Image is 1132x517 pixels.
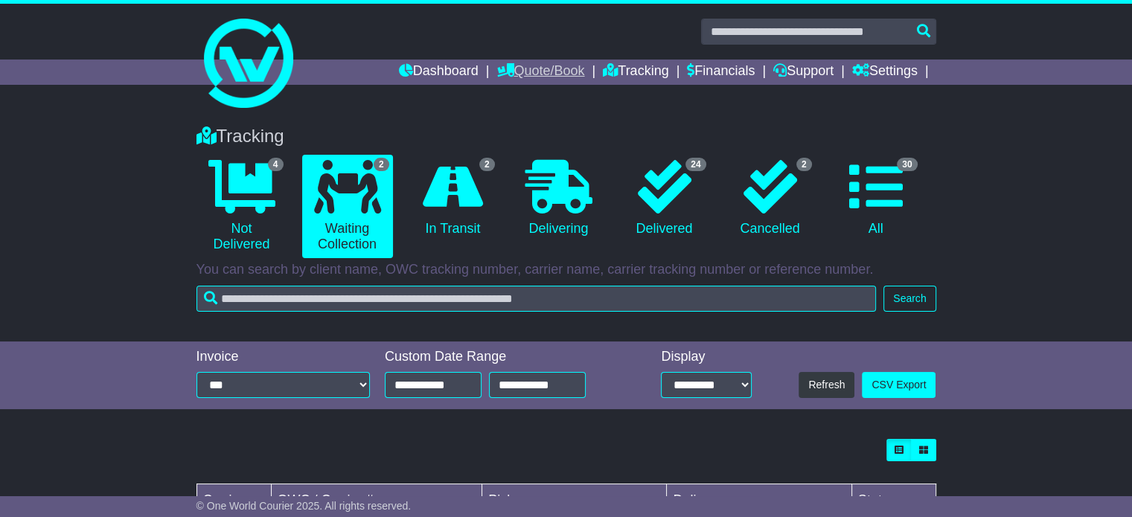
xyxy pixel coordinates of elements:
[385,349,621,365] div: Custom Date Range
[852,60,918,85] a: Settings
[196,349,371,365] div: Invoice
[479,158,495,171] span: 2
[883,286,936,312] button: Search
[482,484,667,517] td: Pickup
[196,262,936,278] p: You can search by client name, OWC tracking number, carrier name, carrier tracking number or refe...
[302,155,393,258] a: 2 Waiting Collection
[796,158,812,171] span: 2
[773,60,834,85] a: Support
[851,484,936,517] td: Status
[799,372,854,398] button: Refresh
[831,155,921,243] a: 30 All
[603,60,668,85] a: Tracking
[619,155,710,243] a: 24 Delivered
[514,155,604,243] a: Delivering
[399,60,479,85] a: Dashboard
[271,484,482,517] td: OWC / Carrier #
[685,158,706,171] span: 24
[374,158,389,171] span: 2
[661,349,752,365] div: Display
[196,484,271,517] td: Carrier
[408,155,499,243] a: 2 In Transit
[189,126,944,147] div: Tracking
[725,155,816,243] a: 2 Cancelled
[496,60,584,85] a: Quote/Book
[268,158,284,171] span: 4
[897,158,917,171] span: 30
[687,60,755,85] a: Financials
[667,484,851,517] td: Delivery
[862,372,936,398] a: CSV Export
[196,500,412,512] span: © One World Courier 2025. All rights reserved.
[196,155,287,258] a: 4 Not Delivered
